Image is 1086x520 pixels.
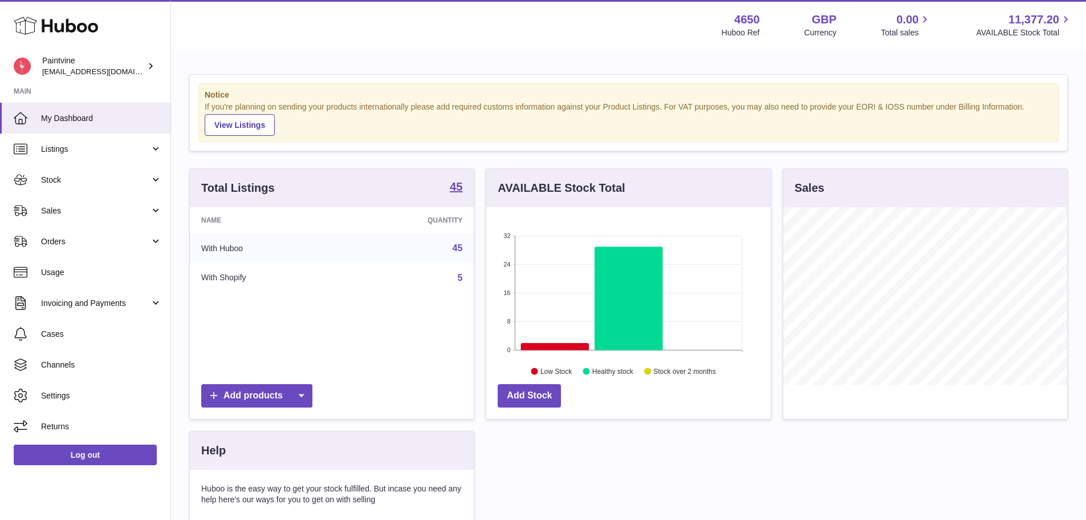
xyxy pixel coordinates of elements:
[450,181,462,192] strong: 45
[540,367,572,375] text: Low Stock
[795,180,824,196] h3: Sales
[41,390,162,401] span: Settings
[504,289,511,296] text: 16
[201,443,226,458] h3: Help
[201,180,275,196] h3: Total Listings
[734,12,760,27] strong: 4650
[41,113,162,124] span: My Dashboard
[457,273,462,283] a: 5
[42,55,145,77] div: Paintvine
[804,27,837,38] div: Currency
[976,27,1072,38] span: AVAILABLE Stock Total
[343,207,474,233] th: Quantity
[1008,12,1059,27] span: 11,377.20
[41,205,150,216] span: Sales
[498,180,625,196] h3: AVAILABLE Stock Total
[41,298,150,309] span: Invoicing and Payments
[812,12,836,27] strong: GBP
[881,27,932,38] span: Total sales
[205,90,1052,100] strong: Notice
[205,102,1052,136] div: If you're planning on sending your products internationally please add required customs informati...
[41,144,150,155] span: Listings
[976,12,1072,38] a: 11,377.20 AVAILABLE Stock Total
[654,367,716,375] text: Stock over 2 months
[881,12,932,38] a: 0.00 Total sales
[722,27,760,38] div: Huboo Ref
[190,233,343,263] td: With Huboo
[41,360,162,370] span: Channels
[507,346,511,353] text: 0
[201,384,312,408] a: Add products
[190,207,343,233] th: Name
[41,236,150,247] span: Orders
[41,421,162,432] span: Returns
[42,67,168,76] span: [EMAIL_ADDRESS][DOMAIN_NAME]
[41,267,162,278] span: Usage
[453,243,463,253] a: 45
[897,12,919,27] span: 0.00
[507,318,511,325] text: 8
[41,329,162,340] span: Cases
[205,114,275,136] a: View Listings
[14,445,157,465] a: Log out
[201,483,462,505] p: Huboo is the easy way to get your stock fulfilled. But incase you need any help here's our ways f...
[592,367,634,375] text: Healthy stock
[41,175,150,186] span: Stock
[450,181,462,195] a: 45
[190,263,343,293] td: With Shopify
[504,261,511,268] text: 24
[14,58,31,75] img: euan@paintvine.co.uk
[504,232,511,239] text: 32
[498,384,561,408] a: Add Stock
